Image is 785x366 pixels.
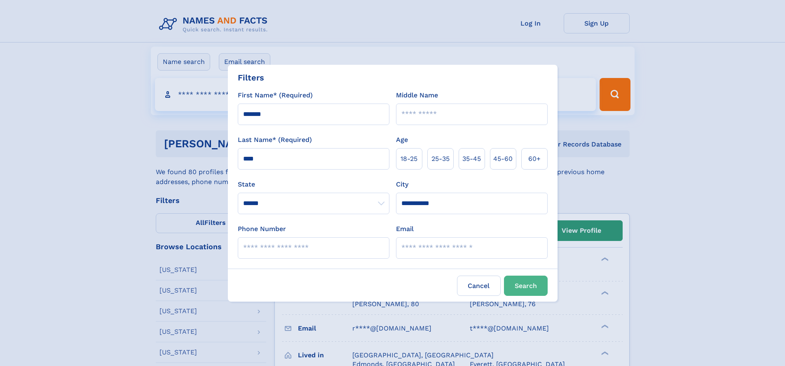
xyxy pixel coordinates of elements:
label: Age [396,135,408,145]
label: Cancel [457,276,501,296]
label: First Name* (Required) [238,90,313,100]
div: Filters [238,71,264,84]
label: Email [396,224,414,234]
label: State [238,179,389,189]
span: 25‑35 [431,154,450,164]
span: 45‑60 [493,154,513,164]
label: Middle Name [396,90,438,100]
span: 60+ [528,154,541,164]
label: Phone Number [238,224,286,234]
span: 18‑25 [401,154,417,164]
span: 35‑45 [462,154,481,164]
button: Search [504,276,548,296]
label: City [396,179,408,189]
label: Last Name* (Required) [238,135,312,145]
